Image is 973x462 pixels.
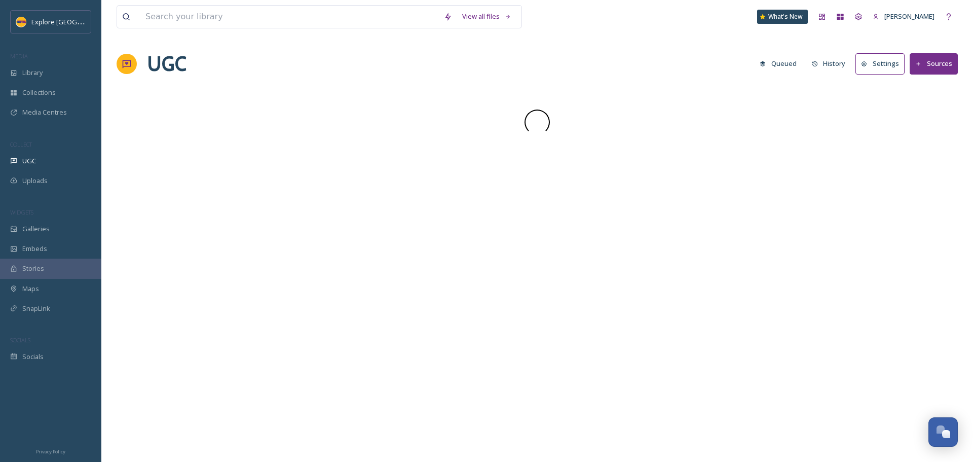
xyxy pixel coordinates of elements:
span: Library [22,68,43,78]
span: COLLECT [10,140,32,148]
span: UGC [22,156,36,166]
a: [PERSON_NAME] [868,7,940,26]
a: View all files [457,7,516,26]
span: Media Centres [22,108,67,117]
button: History [807,54,851,74]
button: Queued [755,54,802,74]
a: History [807,54,856,74]
a: Settings [855,53,910,74]
span: Privacy Policy [36,448,65,455]
button: Sources [910,53,958,74]
a: Queued [755,54,807,74]
span: Uploads [22,176,48,186]
span: SOCIALS [10,336,30,344]
span: Collections [22,88,56,97]
button: Open Chat [928,417,958,447]
span: SnapLink [22,304,50,313]
span: Maps [22,284,39,294]
span: Stories [22,264,44,273]
span: MEDIA [10,52,28,60]
span: Embeds [22,244,47,254]
a: Privacy Policy [36,445,65,457]
button: Settings [855,53,905,74]
span: WIDGETS [10,208,33,216]
a: UGC [147,49,186,79]
input: Search your library [140,6,439,28]
span: Galleries [22,224,50,234]
span: Socials [22,352,44,362]
a: What's New [757,10,808,24]
span: Explore [GEOGRAPHIC_DATA] [31,17,121,26]
span: [PERSON_NAME] [884,12,934,21]
img: Butte%20County%20logo.png [16,17,26,27]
